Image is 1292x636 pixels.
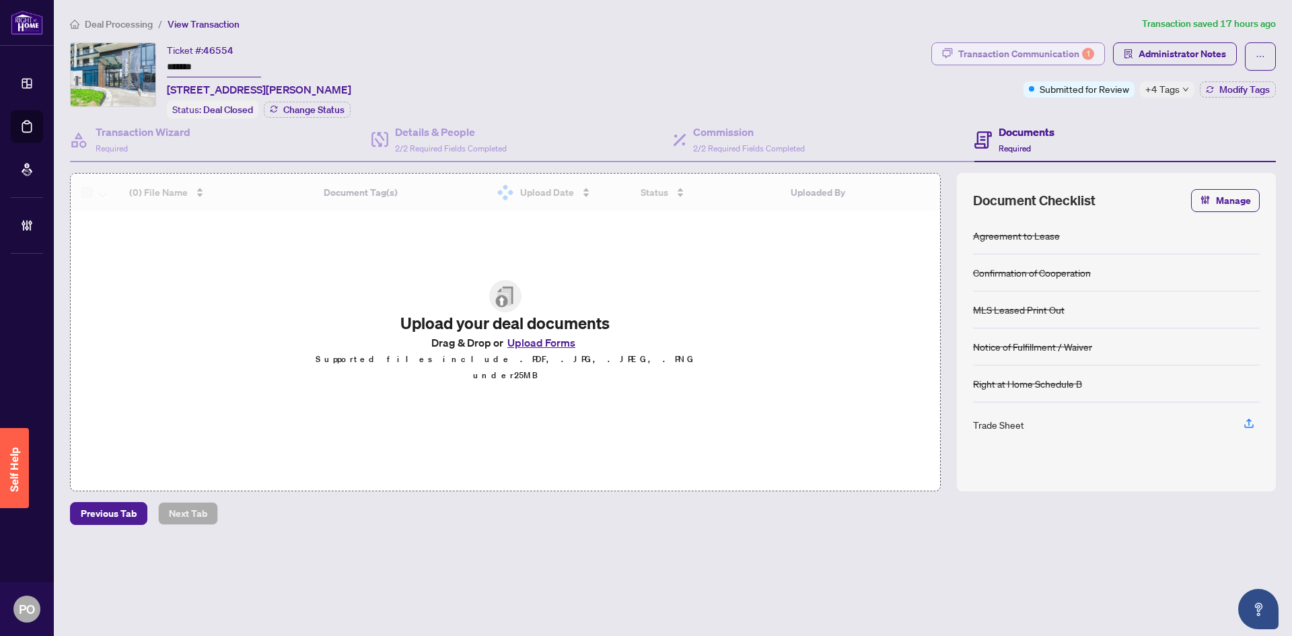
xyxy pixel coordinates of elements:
[158,502,218,525] button: Next Tab
[1200,81,1276,98] button: Modify Tags
[19,600,35,619] span: PO
[395,143,507,153] span: 2/2 Required Fields Completed
[1082,48,1094,60] div: 1
[315,312,696,334] h2: Upload your deal documents
[1145,81,1180,97] span: +4 Tags
[96,143,128,153] span: Required
[203,104,253,116] span: Deal Closed
[431,334,579,351] span: Drag & Drop or
[395,124,507,140] h4: Details & People
[167,100,258,118] div: Status:
[973,376,1082,391] div: Right at Home Schedule B
[1191,189,1260,212] button: Manage
[283,105,345,114] span: Change Status
[304,269,707,394] span: File UploadUpload your deal documentsDrag & Drop orUpload FormsSupported files include .PDF, .JPG...
[203,44,234,57] span: 46554
[264,102,351,118] button: Change Status
[958,43,1094,65] div: Transaction Communication
[96,124,190,140] h4: Transaction Wizard
[168,18,240,30] span: View Transaction
[315,351,696,384] p: Supported files include .PDF, .JPG, .JPEG, .PNG under 25 MB
[8,447,21,492] span: Self Help
[167,42,234,58] div: Ticket #:
[999,143,1031,153] span: Required
[973,228,1060,243] div: Agreement to Lease
[1142,16,1276,32] article: Transaction saved 17 hours ago
[503,334,579,351] button: Upload Forms
[1139,43,1226,65] span: Administrator Notes
[1216,190,1251,211] span: Manage
[973,265,1091,280] div: Confirmation of Cooperation
[973,339,1092,354] div: Notice of Fulfillment / Waiver
[167,81,351,98] span: [STREET_ADDRESS][PERSON_NAME]
[693,124,805,140] h4: Commission
[1219,85,1270,94] span: Modify Tags
[85,18,153,30] span: Deal Processing
[1238,589,1279,629] button: Open asap
[999,124,1054,140] h4: Documents
[973,302,1065,317] div: MLS Leased Print Out
[1256,52,1265,61] span: ellipsis
[1113,42,1237,65] button: Administrator Notes
[973,191,1096,210] span: Document Checklist
[489,280,522,312] img: File Upload
[1124,49,1133,59] span: solution
[158,16,162,32] li: /
[1040,81,1129,96] span: Submitted for Review
[11,10,43,35] img: logo
[71,43,155,106] img: IMG-W12303588_1.jpg
[693,143,805,153] span: 2/2 Required Fields Completed
[973,417,1024,432] div: Trade Sheet
[81,503,137,524] span: Previous Tab
[1182,86,1189,93] span: down
[70,20,79,29] span: home
[931,42,1105,65] button: Transaction Communication1
[70,502,147,525] button: Previous Tab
